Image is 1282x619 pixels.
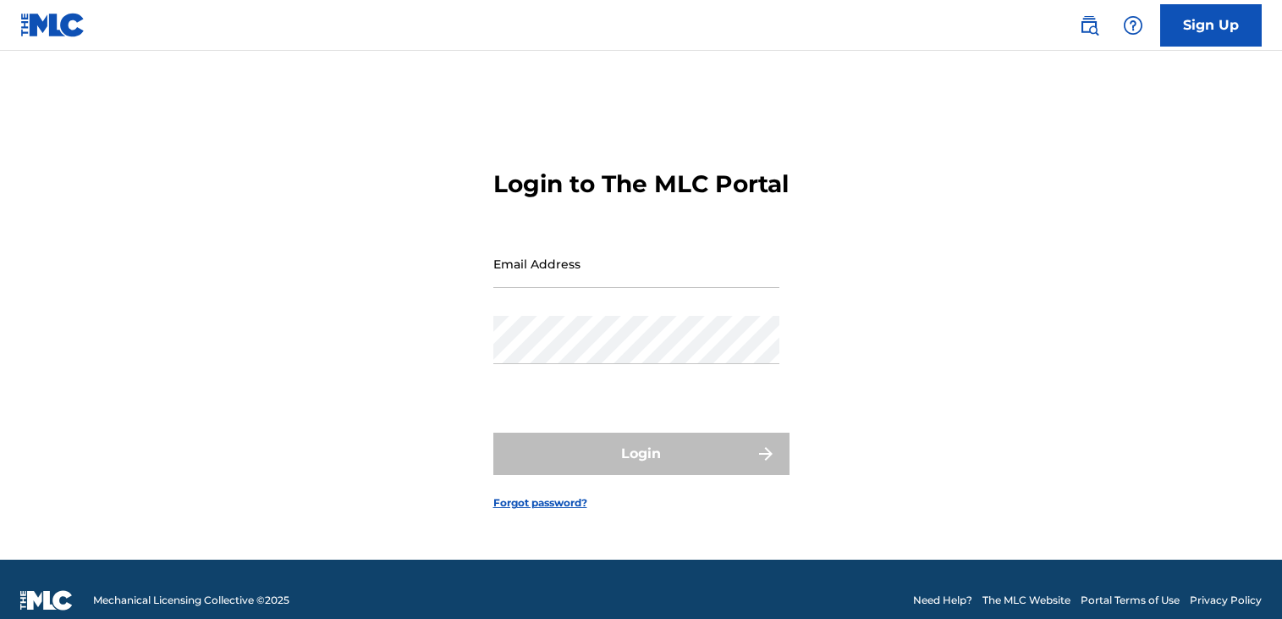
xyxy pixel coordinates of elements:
[1072,8,1106,42] a: Public Search
[93,593,289,608] span: Mechanical Licensing Collective © 2025
[1160,4,1262,47] a: Sign Up
[493,169,789,199] h3: Login to The MLC Portal
[20,590,73,611] img: logo
[493,495,587,511] a: Forgot password?
[913,593,972,608] a: Need Help?
[1116,8,1150,42] div: Help
[20,13,85,37] img: MLC Logo
[1123,15,1143,36] img: help
[1081,593,1180,608] a: Portal Terms of Use
[982,593,1070,608] a: The MLC Website
[1190,593,1262,608] a: Privacy Policy
[1079,15,1099,36] img: search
